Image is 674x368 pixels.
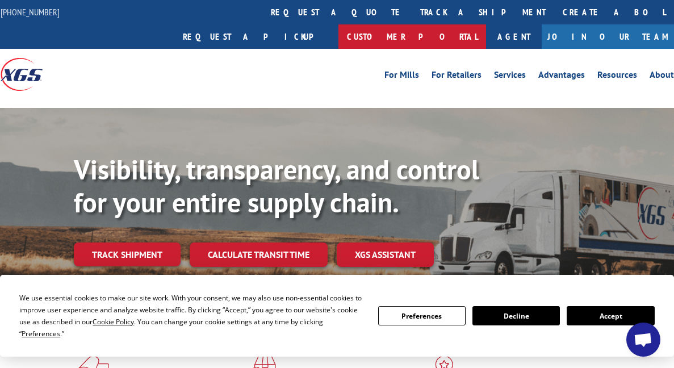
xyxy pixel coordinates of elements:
div: We use essential cookies to make our site work. With your consent, we may also use non-essential ... [19,292,364,340]
span: Preferences [22,329,60,338]
button: Preferences [378,306,466,325]
span: Cookie Policy [93,317,134,327]
a: Services [494,70,526,83]
a: Join Our Team [542,24,674,49]
a: [PHONE_NUMBER] [1,6,60,18]
a: For Retailers [432,70,482,83]
button: Decline [472,306,560,325]
div: Open chat [626,323,660,357]
button: Accept [567,306,654,325]
a: About [650,70,674,83]
a: Agent [486,24,542,49]
b: Visibility, transparency, and control for your entire supply chain. [74,152,479,220]
a: Track shipment [74,242,181,266]
a: Resources [597,70,637,83]
a: For Mills [384,70,419,83]
a: XGS ASSISTANT [337,242,434,267]
a: Calculate transit time [190,242,328,267]
a: Advantages [538,70,585,83]
a: Customer Portal [338,24,486,49]
a: Request a pickup [174,24,338,49]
